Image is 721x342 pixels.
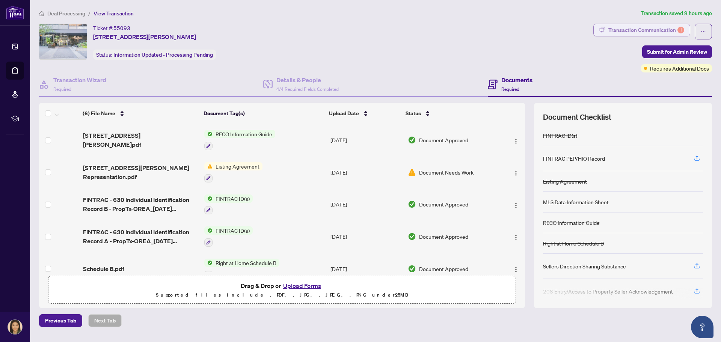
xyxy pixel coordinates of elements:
[513,170,519,176] img: Logo
[501,75,532,84] h4: Documents
[53,291,511,300] p: Supported files include .PDF, .JPG, .JPEG, .PNG under 25 MB
[701,29,706,34] span: ellipsis
[501,86,519,92] span: Required
[88,9,91,18] li: /
[543,154,605,163] div: FINTRAC PEP/HIO Record
[510,231,522,243] button: Logo
[93,32,196,41] span: [STREET_ADDRESS][PERSON_NAME]
[83,163,198,181] span: [STREET_ADDRESS][PERSON_NAME] Representation.pdf
[8,320,22,334] img: Profile Icon
[327,124,405,156] td: [DATE]
[408,136,416,144] img: Document Status
[419,265,468,273] span: Document Approved
[201,103,326,124] th: Document Tag(s)
[513,138,519,144] img: Logo
[510,134,522,146] button: Logo
[204,226,253,247] button: Status IconFINTRAC ID(s)
[608,24,684,36] div: Transaction Communication
[213,194,253,203] span: FINTRAC ID(s)
[691,316,713,338] button: Open asap
[213,259,279,267] span: Right at Home Schedule B
[650,64,709,72] span: Requires Additional Docs
[543,239,604,247] div: Right at Home Schedule B
[39,11,44,16] span: home
[204,162,262,182] button: Status IconListing Agreement
[93,24,130,32] div: Ticket #:
[513,267,519,273] img: Logo
[327,188,405,221] td: [DATE]
[276,86,339,92] span: 4/4 Required Fields Completed
[419,136,468,144] span: Document Approved
[419,168,474,176] span: Document Needs Work
[204,130,275,150] button: Status IconRECO Information Guide
[329,109,359,118] span: Upload Date
[419,232,468,241] span: Document Approved
[281,281,323,291] button: Upload Forms
[94,10,134,17] span: View Transaction
[6,6,24,20] img: logo
[327,156,405,188] td: [DATE]
[543,262,626,270] div: Sellers Direction Sharing Substance
[53,75,106,84] h4: Transaction Wizard
[45,315,76,327] span: Previous Tab
[419,200,468,208] span: Document Approved
[53,86,71,92] span: Required
[204,162,213,170] img: Status Icon
[327,253,405,285] td: [DATE]
[213,226,253,235] span: FINTRAC ID(s)
[39,24,87,59] img: IMG-C12433763_1.jpg
[204,194,213,203] img: Status Icon
[403,103,496,124] th: Status
[48,276,516,304] span: Drag & Drop orUpload FormsSupported files include .PDF, .JPG, .JPEG, .PNG under25MB
[213,162,262,170] span: Listing Agreement
[543,218,600,227] div: RECO Information Guide
[47,10,85,17] span: Deal Processing
[408,265,416,273] img: Document Status
[677,27,684,33] div: 1
[642,45,712,58] button: Submit for Admin Review
[113,51,213,58] span: Information Updated - Processing Pending
[510,263,522,275] button: Logo
[276,75,339,84] h4: Details & People
[513,234,519,240] img: Logo
[93,50,216,60] div: Status:
[204,259,213,267] img: Status Icon
[510,198,522,210] button: Logo
[213,130,275,138] span: RECO Information Guide
[80,103,201,124] th: (6) File Name
[113,25,130,32] span: 55093
[543,112,611,122] span: Document Checklist
[543,198,609,206] div: MLS Data Information Sheet
[647,46,707,58] span: Submit for Admin Review
[641,9,712,18] article: Transaction saved 9 hours ago
[510,166,522,178] button: Logo
[543,177,587,185] div: Listing Agreement
[83,264,124,273] span: Schedule B.pdf
[204,226,213,235] img: Status Icon
[204,130,213,138] img: Status Icon
[543,131,577,140] div: FINTRAC ID(s)
[408,232,416,241] img: Document Status
[39,314,82,327] button: Previous Tab
[408,200,416,208] img: Document Status
[327,220,405,253] td: [DATE]
[326,103,403,124] th: Upload Date
[513,202,519,208] img: Logo
[83,195,198,213] span: FINTRAC - 630 Individual Identification Record B - PropTx-OREA_[DATE] 21_50_08.pdf
[406,109,421,118] span: Status
[241,281,323,291] span: Drag & Drop or
[83,227,198,246] span: FINTRAC - 630 Individual Identification Record A - PropTx-OREA_[DATE] 21_49_55.pdf
[593,24,690,36] button: Transaction Communication1
[408,168,416,176] img: Document Status
[83,109,115,118] span: (6) File Name
[83,131,198,149] span: [STREET_ADDRESS][PERSON_NAME]pdf
[88,314,122,327] button: Next Tab
[204,194,253,215] button: Status IconFINTRAC ID(s)
[204,259,279,279] button: Status IconRight at Home Schedule B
